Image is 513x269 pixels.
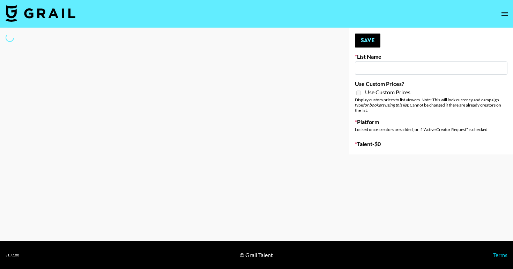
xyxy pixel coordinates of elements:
[355,127,507,132] div: Locked once creators are added, or if "Active Creator Request" is checked.
[355,53,507,60] label: List Name
[355,118,507,125] label: Platform
[498,7,512,21] button: open drawer
[6,5,75,22] img: Grail Talent
[240,252,273,259] div: © Grail Talent
[355,80,507,87] label: Use Custom Prices?
[363,102,408,108] em: for bookers using this list
[6,253,19,257] div: v 1.7.100
[355,140,507,147] label: Talent - $ 0
[365,89,410,96] span: Use Custom Prices
[355,97,507,113] div: Display custom prices to list viewers. Note: This will lock currency and campaign type . Cannot b...
[493,252,507,258] a: Terms
[355,34,380,48] button: Save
